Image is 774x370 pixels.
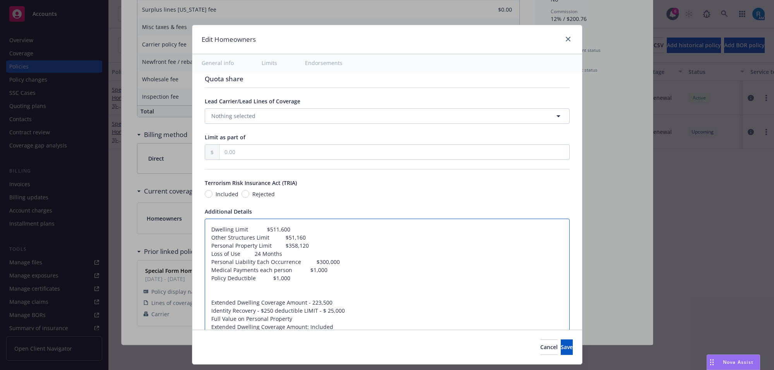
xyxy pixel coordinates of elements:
input: Rejected [241,190,249,198]
button: Limits [252,54,286,72]
span: Limit as part of [205,134,245,141]
span: Nova Assist [723,359,753,365]
div: Quota share [205,74,570,84]
span: Nothing selected [211,112,255,120]
h1: Edit Homeowners [202,34,256,45]
span: Additional Details [205,208,252,215]
button: Nothing selected [205,108,570,124]
span: Lead Carrier/Lead Lines of Coverage [205,98,300,105]
textarea: Dwelling Limit $511,600 Other Structures Limit $51,160 Personal Property Limit $358,120 Loss of U... [205,219,570,346]
input: Included [205,190,212,198]
span: Included [216,190,238,198]
button: General info [192,54,243,72]
span: Terrorism Risk Insurance Act (TRIA) [205,179,297,187]
input: 0.00 [220,145,569,159]
button: Nova Assist [707,355,760,370]
button: Endorsements [296,54,352,72]
span: Rejected [252,190,275,198]
div: Drag to move [707,355,717,370]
